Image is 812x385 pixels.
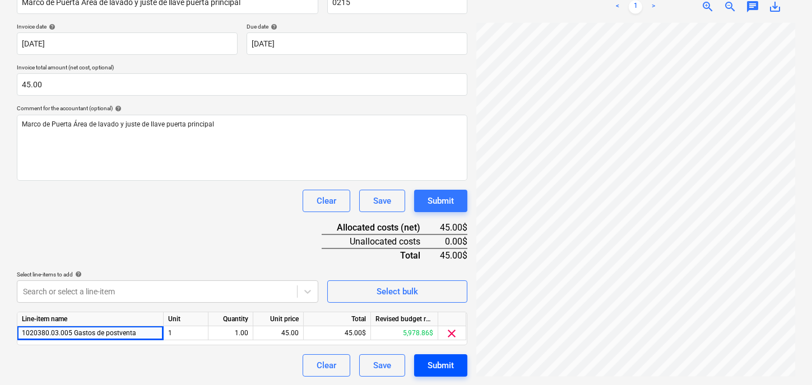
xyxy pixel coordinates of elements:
div: Clear [317,358,336,373]
div: Submit [428,194,454,208]
iframe: Chat Widget [756,331,812,385]
div: Invoice date [17,23,238,30]
div: Revised budget remaining [371,312,438,326]
span: help [268,24,277,30]
div: Line-item name [17,312,164,326]
div: Due date [247,23,467,30]
input: Invoice date not specified [17,32,238,55]
div: Clear [317,194,336,208]
div: 0.00$ [438,234,467,248]
button: Save [359,190,405,212]
span: clear [446,327,459,340]
span: help [113,105,122,112]
div: Unit price [253,312,304,326]
span: help [47,24,55,30]
input: Invoice total amount (net cost, optional) [17,73,467,96]
div: Quantity [208,312,253,326]
button: Clear [303,354,350,377]
div: 45.00$ [438,248,467,262]
div: 5,978.86$ [371,326,438,340]
div: 1.00 [213,326,248,340]
button: Select bulk [327,280,467,303]
div: Save [373,358,391,373]
span: 1020380.03.005 Gastos de postventa [22,329,136,337]
input: Due date not specified [247,32,467,55]
button: Clear [303,190,350,212]
button: Save [359,354,405,377]
button: Submit [414,190,467,212]
button: Submit [414,354,467,377]
div: Submit [428,358,454,373]
div: Allocated costs (net) [322,221,438,234]
div: 1 [164,326,208,340]
div: Comment for the accountant (optional) [17,105,467,112]
div: 45.00$ [304,326,371,340]
div: Select line-items to add [17,271,318,278]
p: Invoice total amount (net cost, optional) [17,64,467,73]
span: Marco de Puerta Área de lavado y juste de llave puerta principal [22,120,214,128]
div: Save [373,194,391,208]
div: Unallocated costs [322,234,438,248]
div: 45.00 [258,326,299,340]
div: Unit [164,312,208,326]
span: help [73,271,82,278]
div: Total [322,248,438,262]
div: Select bulk [377,284,418,299]
div: Total [304,312,371,326]
div: 45.00$ [438,221,467,234]
div: Widget de chat [756,331,812,385]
